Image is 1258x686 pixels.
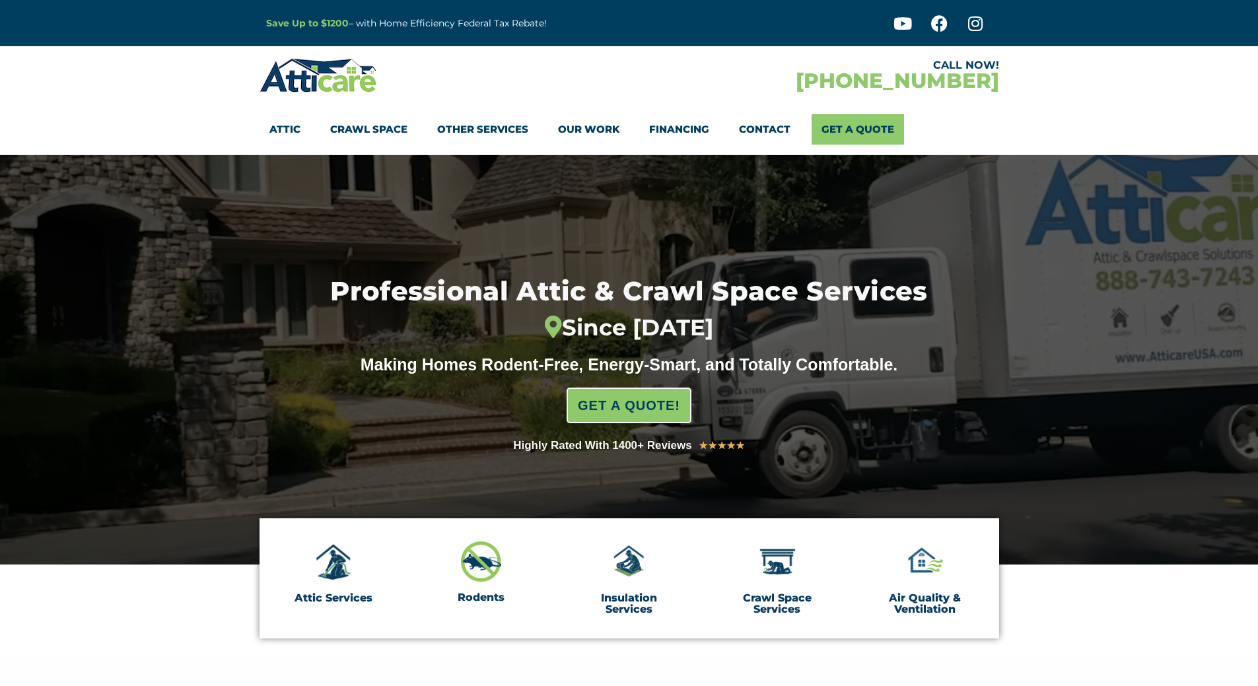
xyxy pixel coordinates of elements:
a: Our Work [558,114,619,145]
a: Contact [739,114,790,145]
span: GET A QUOTE! [578,392,680,419]
a: Crawl Space [330,114,407,145]
nav: Menu [269,114,989,145]
a: Other Services [437,114,528,145]
a: Attic Services [295,592,372,604]
div: CALL NOW! [629,60,999,71]
a: Air Quality & Ventilation [889,592,961,616]
a: Get A Quote [812,114,904,145]
h1: Professional Attic & Crawl Space Services [269,278,989,341]
a: Attic [269,114,300,145]
div: Making Homes Rodent-Free, Energy-Smart, and Totally Comfortable. [335,355,923,374]
a: Rodents [458,591,505,603]
div: Highly Rated With 1400+ Reviews [513,436,692,455]
a: Insulation Services [601,592,657,616]
i: ★ [708,437,717,454]
div: Since [DATE] [269,314,989,341]
a: GET A QUOTE! [567,388,691,423]
div: 5/5 [699,437,745,454]
i: ★ [699,437,708,454]
i: ★ [726,437,736,454]
p: – with Home Efficiency Federal Tax Rebate! [266,16,694,31]
a: Save Up to $1200 [266,17,349,29]
a: Financing [649,114,709,145]
i: ★ [717,437,726,454]
i: ★ [736,437,745,454]
a: Crawl Space Services [743,592,812,616]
